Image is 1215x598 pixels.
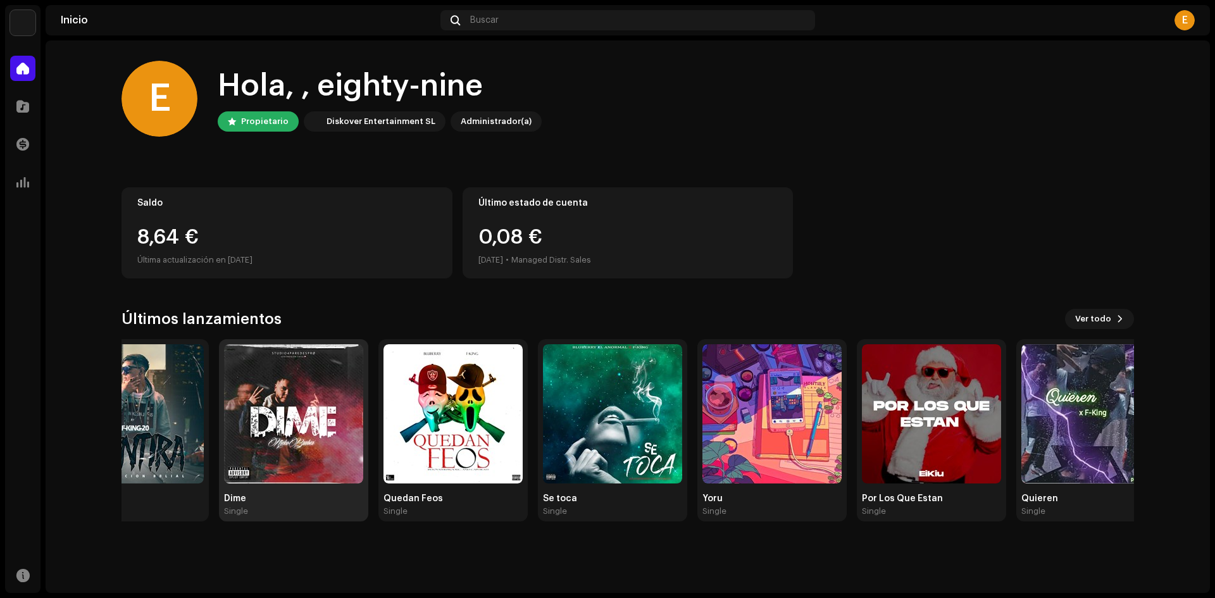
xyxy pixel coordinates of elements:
[383,344,523,483] img: 9a2a3fa9-129d-4171-9983-76d3e129429f
[478,252,503,268] div: [DATE]
[137,252,437,268] div: Última actualización en [DATE]
[543,506,567,516] div: Single
[65,344,204,483] img: b869ea9a-3352-4788-a3ab-626a386941d4
[1075,306,1111,332] span: Ver todo
[218,66,542,106] div: Hola, , eighty-nine
[1021,344,1161,483] img: f08ad543-0d4b-4f75-ae6e-6f54622697c6
[862,344,1001,483] img: ed76e11d-303a-4326-89ad-b7688d791081
[463,187,794,278] re-o-card-value: Último estado de cuenta
[224,506,248,516] div: Single
[702,344,842,483] img: 041d370c-fc9c-4960-bb4d-0c31f9421614
[862,506,886,516] div: Single
[61,15,435,25] div: Inicio
[543,344,682,483] img: 721c39d5-2175-4798-bf48-58b0726310d9
[224,344,363,483] img: 859a672d-60e4-44f9-8618-c56aed9f1f1a
[478,198,778,208] div: Último estado de cuenta
[461,114,532,129] div: Administrador(a)
[241,114,289,129] div: Propietario
[383,506,408,516] div: Single
[506,252,509,268] div: •
[121,61,197,137] div: E
[1021,494,1161,504] div: Quieren
[470,15,499,25] span: Buscar
[137,198,437,208] div: Saldo
[702,506,726,516] div: Single
[306,114,321,129] img: 297a105e-aa6c-4183-9ff4-27133c00f2e2
[702,494,842,504] div: Yoru
[511,252,591,268] div: Managed Distr. Sales
[543,494,682,504] div: Se toca
[327,114,435,129] div: Diskover Entertainment SL
[1065,309,1134,329] button: Ver todo
[121,309,282,329] h3: Últimos lanzamientos
[862,494,1001,504] div: Por Los Que Estan
[383,494,523,504] div: Quedan Feos
[1174,10,1195,30] div: E
[224,494,363,504] div: Dime
[10,10,35,35] img: 297a105e-aa6c-4183-9ff4-27133c00f2e2
[65,494,204,504] div: Mentira
[121,187,452,278] re-o-card-value: Saldo
[1021,506,1045,516] div: Single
